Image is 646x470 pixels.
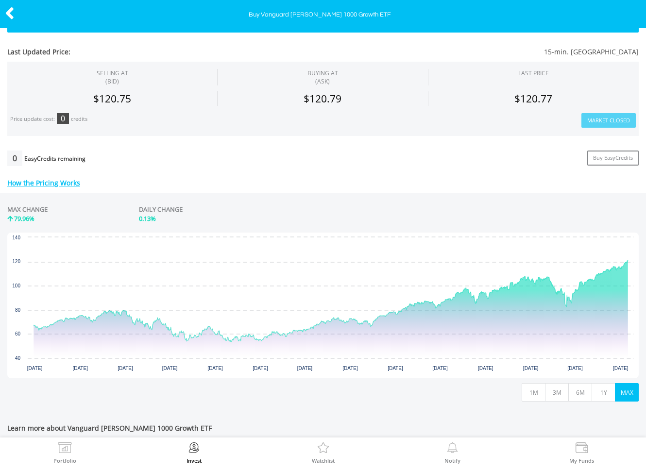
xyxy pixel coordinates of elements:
span: Learn more about Vanguard [PERSON_NAME] 1000 Growth ETF [7,423,639,440]
a: My Funds [569,442,594,463]
text: [DATE] [297,366,313,371]
a: Watchlist [312,442,335,463]
a: Buy EasyCredits [587,151,639,166]
button: Market Closed [581,113,636,128]
text: [DATE] [523,366,539,371]
div: EasyCredits remaining [24,155,85,164]
span: (ASK) [307,77,338,85]
text: 140 [12,235,20,240]
img: View Notifications [445,442,460,456]
div: DAILY CHANGE [139,205,297,214]
button: 1M [522,383,545,402]
label: Portfolio [53,458,76,463]
img: Invest Now [187,442,202,456]
span: $120.77 [514,92,552,105]
a: How the Pricing Works [7,178,80,187]
text: 120 [12,259,20,264]
text: 60 [15,331,21,336]
span: $120.79 [304,92,341,105]
span: Last Updated Price: [7,47,271,57]
img: View Portfolio [57,442,72,456]
text: [DATE] [162,366,178,371]
div: credits [71,116,87,123]
label: My Funds [569,458,594,463]
label: Invest [187,458,202,463]
img: Watchlist [316,442,331,456]
text: 80 [15,307,21,313]
text: [DATE] [567,366,583,371]
button: 1Y [592,383,615,402]
div: SELLING AT [97,69,128,85]
text: [DATE] [478,366,493,371]
text: [DATE] [388,366,403,371]
span: (BID) [97,77,128,85]
img: View Funds [574,442,589,456]
button: MAX [615,383,639,402]
text: [DATE] [253,366,268,371]
a: Notify [444,442,460,463]
button: 3M [545,383,569,402]
a: Invest [187,442,202,463]
span: BUYING AT [307,69,338,85]
text: [DATE] [613,366,629,371]
text: [DATE] [72,366,88,371]
label: Notify [444,458,460,463]
text: [DATE] [432,366,448,371]
div: Chart. Highcharts interactive chart. [7,233,639,378]
span: $120.75 [93,92,131,105]
text: 40 [15,355,21,361]
div: MAX CHANGE [7,205,48,214]
div: LAST PRICE [518,69,549,77]
div: Price update cost: [10,116,55,123]
text: 100 [12,283,20,288]
span: 0.13% [139,214,156,223]
span: 79.96% [14,214,34,223]
span: 15-min. [GEOGRAPHIC_DATA] [271,47,639,57]
a: Portfolio [53,442,76,463]
button: 6M [568,383,592,402]
div: 0 [7,151,22,166]
text: [DATE] [207,366,223,371]
div: 0 [57,113,69,124]
text: [DATE] [342,366,358,371]
text: [DATE] [118,366,133,371]
label: Watchlist [312,458,335,463]
svg: Interactive chart [7,233,639,378]
text: [DATE] [27,366,43,371]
